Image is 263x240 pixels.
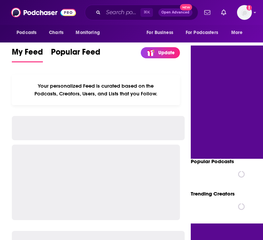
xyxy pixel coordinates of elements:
[231,28,243,37] span: More
[49,28,63,37] span: Charts
[12,74,180,105] div: Your personalized Feed is curated based on the Podcasts, Creators, Users, and Lists that you Follow.
[12,26,45,39] button: open menu
[103,7,140,18] input: Search podcasts, credits, & more...
[147,28,173,37] span: For Business
[180,4,192,10] span: New
[17,28,36,37] span: Podcasts
[186,28,218,37] span: For Podcasters
[51,47,100,62] a: Popular Feed
[85,5,198,20] div: Search podcasts, credits, & more...
[142,26,182,39] button: open menu
[191,158,234,164] a: Popular Podcasts
[218,7,229,18] a: Show notifications dropdown
[45,26,68,39] a: Charts
[11,6,76,19] img: Podchaser - Follow, Share and Rate Podcasts
[191,190,235,197] a: Trending Creators
[158,50,175,56] p: Update
[71,26,108,39] button: open menu
[12,47,43,61] span: My Feed
[140,8,153,17] span: ⌘ K
[76,28,100,37] span: Monitoring
[51,47,100,61] span: Popular Feed
[181,26,228,39] button: open menu
[237,5,252,20] button: Show profile menu
[237,5,252,20] span: Logged in as paigerusher
[202,7,213,18] a: Show notifications dropdown
[161,11,189,14] span: Open Advanced
[141,47,180,58] a: Update
[158,8,192,17] button: Open AdvancedNew
[12,47,43,62] a: My Feed
[237,5,252,20] img: User Profile
[227,26,251,39] button: open menu
[246,5,252,10] svg: Add a profile image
